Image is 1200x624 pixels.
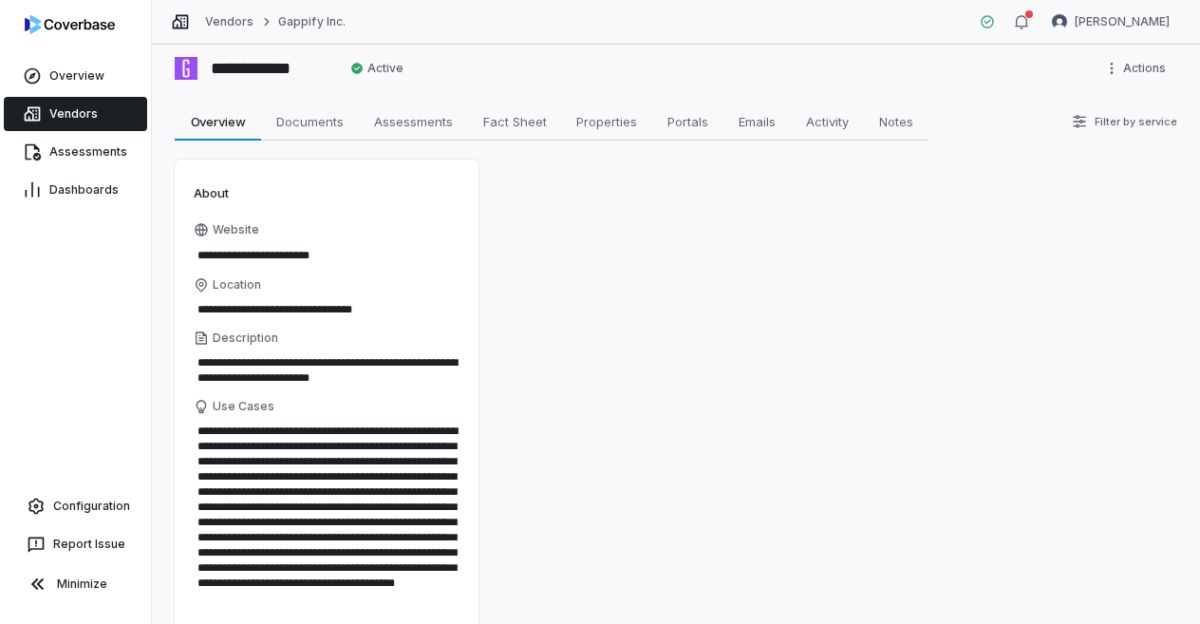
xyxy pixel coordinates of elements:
span: Use Cases [213,399,274,414]
span: Overview [183,109,253,134]
img: Jesse Nord avatar [1052,14,1067,29]
button: More actions [1098,54,1177,83]
span: Minimize [57,577,107,592]
span: About [194,184,229,201]
textarea: Description [194,350,459,391]
span: Description [213,331,278,346]
input: Website [194,242,427,269]
span: Dashboards [49,182,119,198]
a: Gappify Inc. [278,14,345,29]
button: Jesse Nord avatar[PERSON_NAME] [1041,8,1181,36]
span: [PERSON_NAME] [1075,14,1170,29]
button: Minimize [8,565,143,603]
input: Location [194,296,459,323]
span: Activity [798,109,856,134]
a: Vendors [4,97,147,131]
a: Assessments [4,135,147,169]
button: Filter by service [1066,104,1183,139]
span: Vendors [49,106,98,122]
span: Configuration [53,499,130,514]
span: Emails [731,109,783,134]
span: Fact Sheet [476,109,554,134]
img: logo-D7KZi-bG.svg [25,15,115,34]
span: Notes [872,109,921,134]
span: Assessments [49,144,127,160]
span: Overview [49,68,104,84]
span: Assessments [366,109,460,134]
a: Overview [4,59,147,93]
a: Vendors [205,14,253,29]
button: Report Issue [8,527,143,561]
span: Active [350,61,403,76]
span: Location [213,277,261,293]
span: Properties [569,109,645,134]
span: Documents [269,109,351,134]
a: Dashboards [4,173,147,207]
span: Website [213,222,259,237]
span: Report Issue [53,537,125,552]
span: Portals [660,109,716,134]
a: Configuration [8,489,143,523]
